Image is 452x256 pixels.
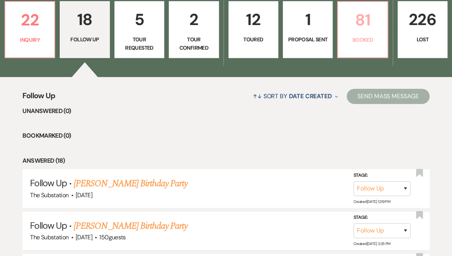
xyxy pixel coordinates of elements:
[354,241,390,246] span: Created: [DATE] 3:35 PM
[10,7,50,33] p: 22
[22,131,429,141] li: Bookmarked (0)
[233,35,273,44] p: Toured
[403,7,442,32] p: 226
[288,35,328,44] p: Proposal Sent
[174,7,214,32] p: 2
[337,1,388,58] a: 81Booked
[10,36,50,44] p: Inquiry
[65,35,105,44] p: Follow Up
[228,1,278,58] a: 12Toured
[289,92,332,100] span: Date Created
[354,214,411,222] label: Stage:
[60,1,109,58] a: 18Follow Up
[30,191,68,199] span: The Substation
[65,7,105,32] p: 18
[22,156,429,166] li: Answered (18)
[22,90,55,106] span: Follow Up
[30,233,68,241] span: The Substation
[99,233,125,241] span: 150 guests
[343,7,382,33] p: 81
[76,233,92,241] span: [DATE]
[174,35,214,52] p: Tour Confirmed
[354,199,390,204] span: Created: [DATE] 12:19 PM
[398,1,447,58] a: 226Lost
[114,1,164,58] a: 5Tour Requested
[354,171,411,180] label: Stage:
[343,36,382,44] p: Booked
[253,92,262,100] span: ↑↓
[233,7,273,32] p: 12
[169,1,219,58] a: 2Tour Confirmed
[403,35,442,44] p: Lost
[250,86,341,106] button: Sort By Date Created
[5,1,55,58] a: 22Inquiry
[74,219,187,233] a: [PERSON_NAME] Birthday Party
[30,220,67,231] span: Follow Up
[288,7,328,32] p: 1
[22,106,429,116] li: Unanswered (0)
[119,7,159,32] p: 5
[30,177,67,189] span: Follow Up
[74,177,187,190] a: [PERSON_NAME] Birthday Party
[119,35,159,52] p: Tour Requested
[76,191,92,199] span: [DATE]
[347,89,430,104] button: Send Mass Message
[283,1,333,58] a: 1Proposal Sent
